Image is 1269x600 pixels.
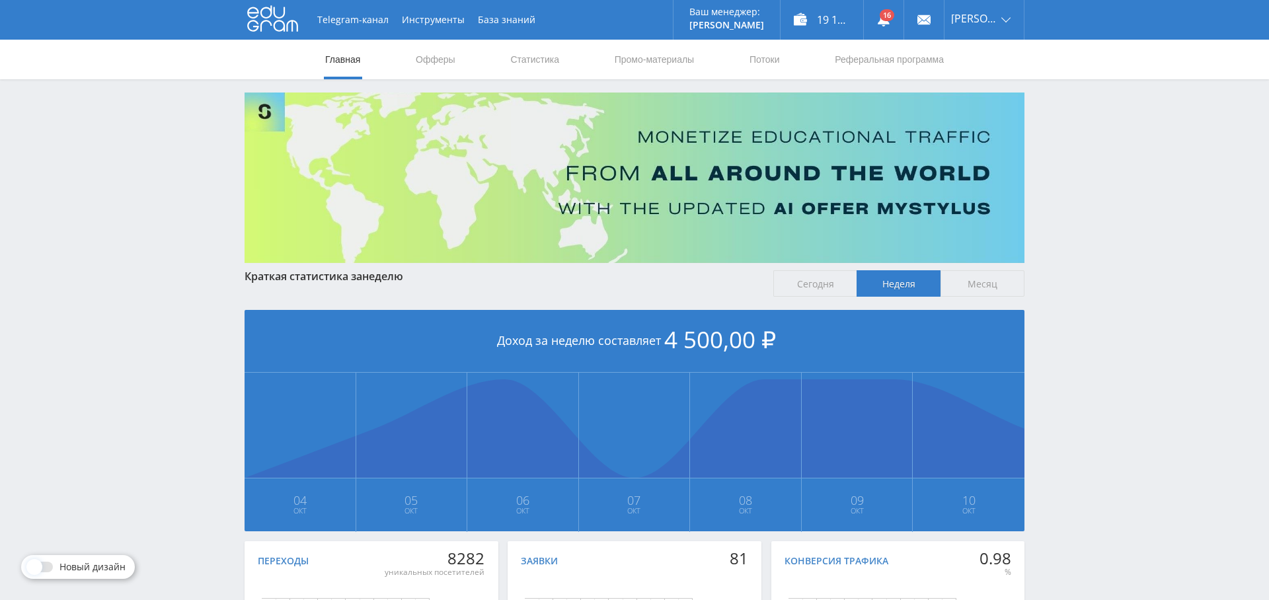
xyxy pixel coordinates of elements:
[357,506,467,516] span: Окт
[857,270,941,297] span: Неделя
[59,562,126,572] span: Новый дизайн
[245,506,355,516] span: Окт
[521,556,558,566] div: Заявки
[414,40,457,79] a: Офферы
[773,270,857,297] span: Сегодня
[980,549,1011,568] div: 0.98
[980,567,1011,578] div: %
[913,495,1024,506] span: 10
[913,506,1024,516] span: Окт
[580,506,689,516] span: Окт
[580,495,689,506] span: 07
[468,495,578,506] span: 06
[245,310,1024,373] div: Доход за неделю составляет
[802,495,912,506] span: 09
[362,269,403,283] span: неделю
[951,13,997,24] span: [PERSON_NAME]
[258,556,309,566] div: Переходы
[357,495,467,506] span: 05
[385,549,484,568] div: 8282
[324,40,362,79] a: Главная
[785,556,888,566] div: Конверсия трафика
[691,495,800,506] span: 08
[245,270,760,282] div: Краткая статистика за
[509,40,560,79] a: Статистика
[941,270,1024,297] span: Месяц
[748,40,781,79] a: Потоки
[613,40,695,79] a: Промо-материалы
[689,7,764,17] p: Ваш менеджер:
[385,567,484,578] div: уникальных посетителей
[468,506,578,516] span: Окт
[802,506,912,516] span: Окт
[245,93,1024,263] img: Banner
[664,324,776,355] span: 4 500,00 ₽
[833,40,945,79] a: Реферальная программа
[245,495,355,506] span: 04
[730,549,748,568] div: 81
[691,506,800,516] span: Окт
[689,20,764,30] p: [PERSON_NAME]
